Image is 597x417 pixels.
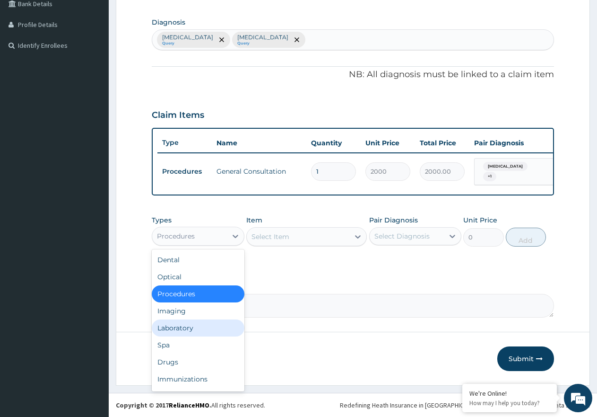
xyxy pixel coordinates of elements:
div: Redefining Heath Insurance in [GEOGRAPHIC_DATA] using Telemedicine and Data Science! [340,400,590,410]
footer: All rights reserved. [109,393,597,417]
div: Minimize live chat window [155,5,178,27]
span: + 1 [483,172,496,181]
label: Pair Diagnosis [369,215,418,225]
div: Spa [152,337,244,354]
span: [MEDICAL_DATA] [483,162,528,171]
label: Types [152,216,172,224]
label: Diagnosis [152,18,185,27]
th: Total Price [415,133,469,152]
div: Others [152,388,244,405]
td: General Consultation [212,162,306,181]
th: Unit Price [361,133,415,152]
img: d_794563401_company_1708531726252_794563401 [17,47,38,71]
div: Drugs [152,354,244,371]
button: Add [506,228,546,247]
div: Procedures [157,231,195,241]
small: Query [237,41,288,46]
div: Imaging [152,302,244,319]
span: remove selection option [293,35,301,44]
small: Query [162,41,213,46]
div: Optical [152,268,244,285]
div: We're Online! [469,389,550,398]
td: Procedures [157,163,212,180]
p: NB: All diagnosis must be linked to a claim item [152,69,554,81]
h3: Claim Items [152,110,204,121]
span: remove selection option [217,35,226,44]
p: [MEDICAL_DATA] [162,34,213,41]
p: How may I help you today? [469,399,550,407]
textarea: Type your message and hit 'Enter' [5,258,180,292]
div: Procedures [152,285,244,302]
p: [MEDICAL_DATA] [237,34,288,41]
div: Chat with us now [49,53,159,65]
div: Laboratory [152,319,244,337]
label: Comment [152,281,554,289]
div: Select Diagnosis [374,231,430,241]
span: We're online! [55,119,130,215]
button: Submit [497,346,554,371]
th: Type [157,134,212,151]
div: Dental [152,251,244,268]
a: RelianceHMO [169,401,209,409]
label: Unit Price [463,215,497,225]
div: Immunizations [152,371,244,388]
th: Pair Diagnosis [469,133,573,152]
div: Select Item [251,232,289,241]
strong: Copyright © 2017 . [116,401,211,409]
label: Item [246,215,262,225]
th: Quantity [306,133,361,152]
th: Name [212,133,306,152]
